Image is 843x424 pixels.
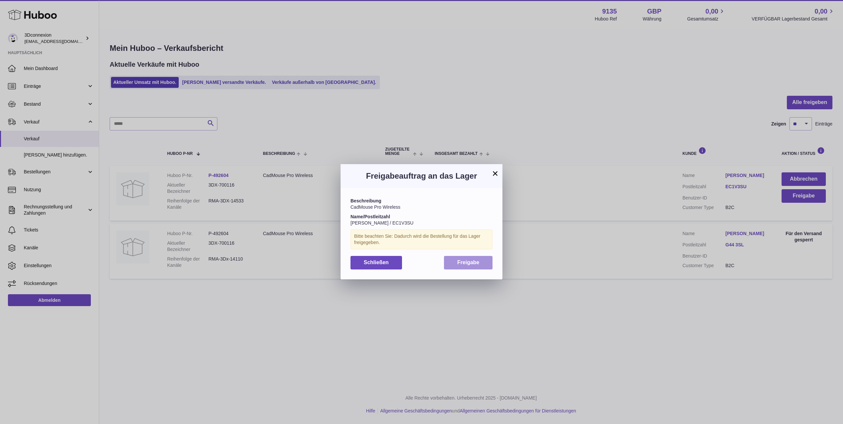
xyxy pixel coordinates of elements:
[350,214,390,219] strong: Name/Postleitzahl
[350,204,400,210] span: CadMouse Pro Wireless
[457,260,479,265] span: Freigabe
[364,260,389,265] span: Schließen
[444,256,493,269] button: Freigabe
[350,256,402,269] button: Schließen
[350,220,414,226] span: [PERSON_NAME] / EC1V3SU
[350,198,381,203] strong: Beschreibung
[491,169,499,177] button: ×
[350,230,493,249] div: Bitte beachten Sie: Dadurch wird die Bestellung für das Lager freigegeben.
[350,171,493,181] h3: Freigabeauftrag an das Lager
